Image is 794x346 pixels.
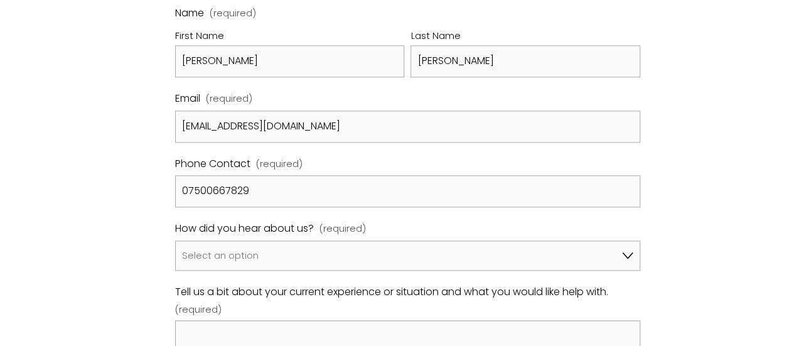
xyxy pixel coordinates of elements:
span: Tell us a bit about your current experience or situation and what you would like help with. [175,283,608,301]
select: How did you hear about us? [175,241,640,271]
span: (required) [206,90,252,107]
span: (required) [319,220,366,237]
div: First Name [175,28,404,45]
span: Name [175,4,204,23]
span: Email [175,90,200,108]
span: Phone Contact [175,155,250,173]
div: Last Name [410,28,640,45]
span: How did you hear about us? [175,220,314,238]
span: (required) [210,9,256,18]
span: (required) [256,156,303,172]
span: (required) [175,301,222,318]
